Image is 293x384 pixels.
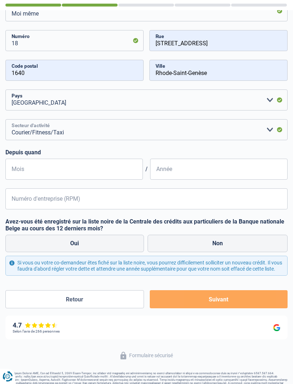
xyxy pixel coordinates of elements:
input: MM [5,159,143,180]
button: Retour [5,290,144,308]
input: AAAA [150,159,288,180]
div: 2 [62,4,118,7]
label: Depuis quand [5,149,288,156]
div: 4.7 [13,321,58,329]
label: Avez-vous été enregistré sur la liste noire de la Centrale des crédits aux particuliers de la Ban... [5,218,288,232]
button: Formulaire sécurisé [116,350,177,362]
div: 4 [175,4,230,7]
label: Oui [5,235,144,252]
span: / [143,166,150,172]
div: 3 [118,4,174,7]
div: 1 [5,4,61,7]
div: Selon l’avis de 266 personnes [13,329,60,334]
div: 5 [231,4,287,7]
button: Suivant [150,290,288,308]
div: Si vous ou votre co-demandeur êtes fiché sur la liste noire, vous pourrez difficilement sollicite... [5,256,288,276]
label: Non [148,235,288,252]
